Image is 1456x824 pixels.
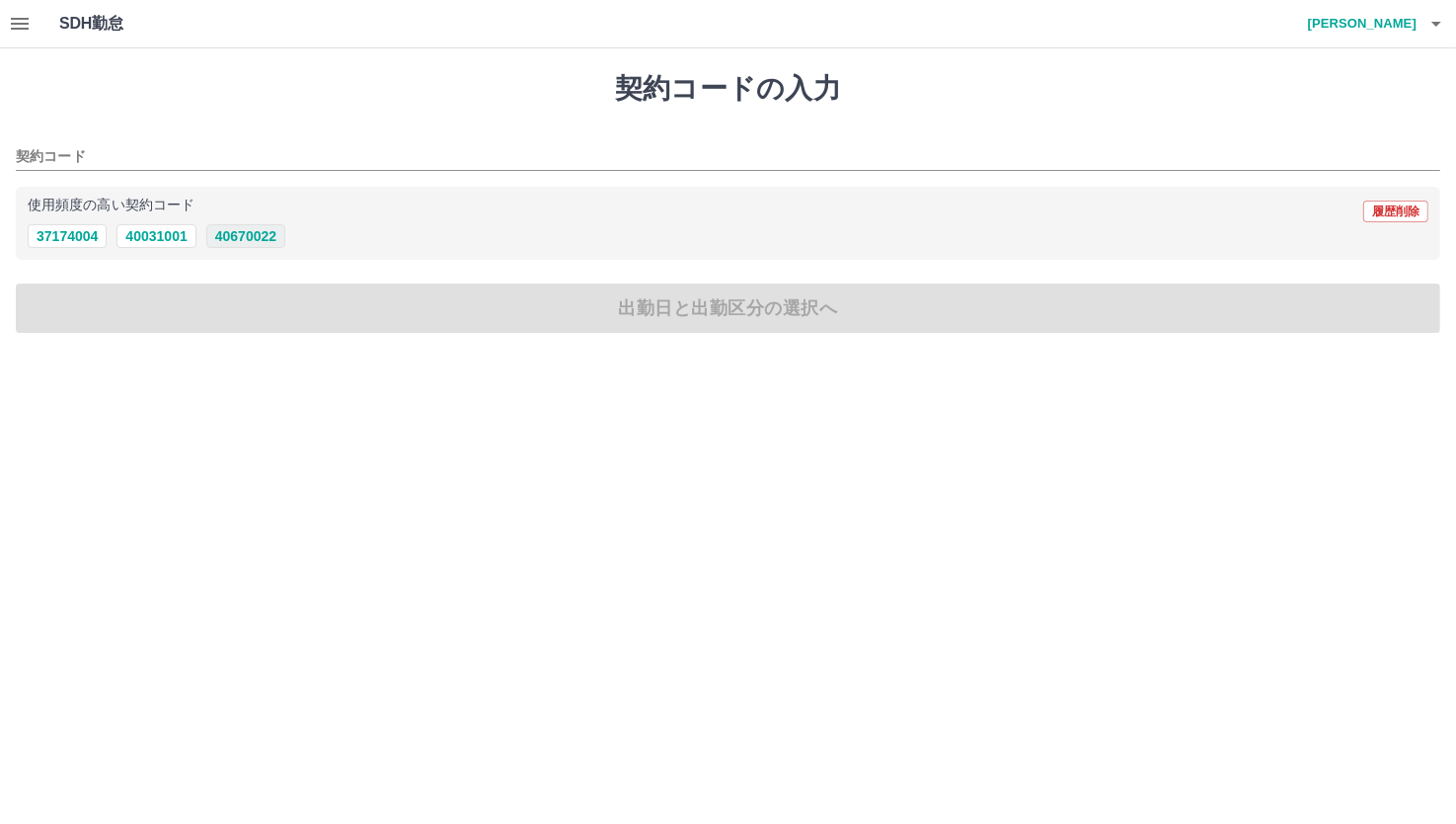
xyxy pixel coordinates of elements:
[28,224,107,248] button: 37174004
[1363,201,1428,222] button: 履歴削除
[16,72,1440,106] h1: 契約コードの入力
[116,224,195,248] button: 40031001
[206,224,285,248] button: 40670022
[28,199,194,212] p: 使用頻度の高い契約コード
